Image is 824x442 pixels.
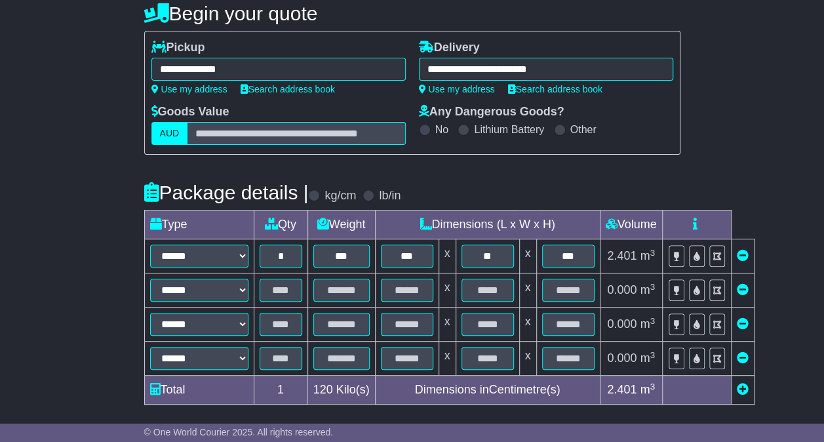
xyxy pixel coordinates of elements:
[607,352,637,365] span: 0.000
[607,317,637,331] span: 0.000
[144,182,309,203] h4: Package details |
[650,282,655,292] sup: 3
[144,427,334,437] span: © One World Courier 2025. All rights reserved.
[241,84,335,94] a: Search address book
[600,211,662,239] td: Volume
[650,382,655,392] sup: 3
[650,350,655,360] sup: 3
[375,376,600,405] td: Dimensions in Centimetre(s)
[640,317,655,331] span: m
[324,189,356,203] label: kg/cm
[607,283,637,296] span: 0.000
[375,211,600,239] td: Dimensions (L x W x H)
[640,283,655,296] span: m
[519,342,536,376] td: x
[419,41,480,55] label: Delivery
[640,383,655,396] span: m
[151,41,205,55] label: Pickup
[607,383,637,396] span: 2.401
[144,376,254,405] td: Total
[474,123,544,136] label: Lithium Battery
[439,273,456,308] td: x
[640,249,655,262] span: m
[144,3,680,24] h4: Begin your quote
[737,283,749,296] a: Remove this item
[254,376,307,405] td: 1
[570,123,597,136] label: Other
[519,308,536,342] td: x
[519,273,536,308] td: x
[151,122,188,145] label: AUD
[607,249,637,262] span: 2.401
[144,211,254,239] td: Type
[737,249,749,262] a: Remove this item
[650,316,655,326] sup: 3
[419,105,564,119] label: Any Dangerous Goods?
[254,211,307,239] td: Qty
[313,383,333,396] span: 120
[439,308,456,342] td: x
[151,84,227,94] a: Use my address
[439,239,456,273] td: x
[307,376,375,405] td: Kilo(s)
[307,211,375,239] td: Weight
[379,189,401,203] label: lb/in
[737,352,749,365] a: Remove this item
[737,383,749,396] a: Add new item
[519,239,536,273] td: x
[151,105,229,119] label: Goods Value
[650,248,655,258] sup: 3
[737,317,749,331] a: Remove this item
[439,342,456,376] td: x
[508,84,602,94] a: Search address book
[640,352,655,365] span: m
[419,84,495,94] a: Use my address
[435,123,448,136] label: No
